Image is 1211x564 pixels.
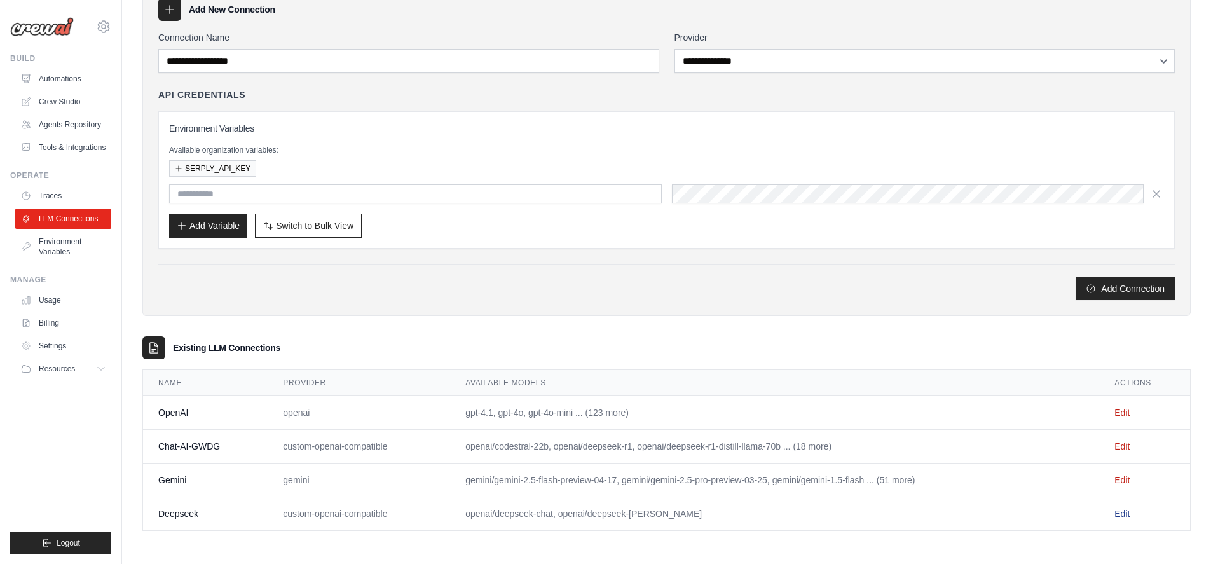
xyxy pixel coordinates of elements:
a: Settings [15,336,111,356]
a: Crew Studio [15,92,111,112]
a: Traces [15,186,111,206]
div: Operate [10,170,111,181]
td: OpenAI [143,396,268,430]
a: Automations [15,69,111,89]
a: Billing [15,313,111,333]
a: Agents Repository [15,114,111,135]
td: Gemini [143,464,268,497]
div: Manage [10,275,111,285]
a: LLM Connections [15,209,111,229]
div: Build [10,53,111,64]
h4: API Credentials [158,88,245,101]
a: Edit [1114,441,1130,451]
td: custom-openai-compatible [268,430,450,464]
button: Add Connection [1076,277,1175,300]
a: Environment Variables [15,231,111,262]
td: openai/deepseek-chat, openai/deepseek-[PERSON_NAME] [450,497,1099,531]
td: Chat-AI-GWDG [143,430,268,464]
img: Logo [10,17,74,36]
td: Deepseek [143,497,268,531]
button: Add Variable [169,214,247,238]
button: Logout [10,532,111,554]
td: custom-openai-compatible [268,497,450,531]
td: openai [268,396,450,430]
button: SERPLY_API_KEY [169,160,256,177]
a: Tools & Integrations [15,137,111,158]
span: Switch to Bulk View [276,219,353,232]
th: Name [143,370,268,396]
h3: Existing LLM Connections [173,341,280,354]
th: Available Models [450,370,1099,396]
td: gemini [268,464,450,497]
label: Provider [674,31,1175,44]
span: Logout [57,538,80,548]
a: Edit [1114,475,1130,485]
th: Provider [268,370,450,396]
p: Available organization variables: [169,145,1164,155]
td: gpt-4.1, gpt-4o, gpt-4o-mini ... (123 more) [450,396,1099,430]
a: Usage [15,290,111,310]
td: openai/codestral-22b, openai/deepseek-r1, openai/deepseek-r1-distill-llama-70b ... (18 more) [450,430,1099,464]
a: Edit [1114,509,1130,519]
h3: Add New Connection [189,3,275,16]
a: Edit [1114,408,1130,418]
label: Connection Name [158,31,659,44]
button: Switch to Bulk View [255,214,362,238]
button: Resources [15,359,111,379]
th: Actions [1099,370,1190,396]
h3: Environment Variables [169,122,1164,135]
span: Resources [39,364,75,374]
td: gemini/gemini-2.5-flash-preview-04-17, gemini/gemini-2.5-pro-preview-03-25, gemini/gemini-1.5-fla... [450,464,1099,497]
